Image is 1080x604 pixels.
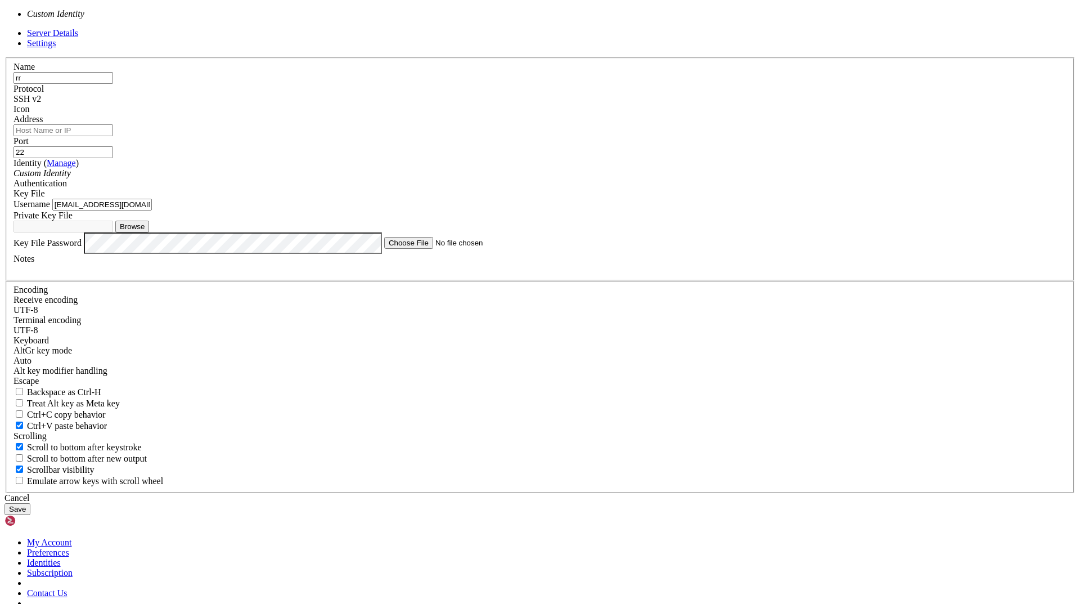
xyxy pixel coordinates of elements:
[13,325,1066,335] div: UTF-8
[13,168,1066,178] div: Custom Identity
[27,588,67,598] a: Contact Us
[13,199,50,209] label: Username
[13,158,79,168] label: Identity
[13,346,72,355] label: Set the expected encoding for data received from the host. If the encodings do not match, visual ...
[13,211,73,220] label: Private Key File
[13,387,101,397] label: If true, the backspace should send BS ('\x08', aka ^H). Otherwise the backspace key should send '...
[13,94,41,104] span: SSH v2
[13,305,1066,315] div: UTF-8
[27,568,73,578] a: Subscription
[4,503,30,515] button: Save
[27,410,106,419] span: Ctrl+C copy behavior
[27,476,163,486] span: Emulate arrow keys with scroll wheel
[27,558,61,567] a: Identities
[16,454,23,462] input: Scroll to bottom after new output
[47,158,76,168] a: Manage
[13,410,106,419] label: Ctrl-C copies if true, send ^C to host if false. Ctrl-Shift-C sends ^C to host if true, copies if...
[16,388,23,395] input: Backspace as Ctrl-H
[13,356,31,365] span: Auto
[13,431,47,441] label: Scrolling
[13,94,1066,104] div: SSH v2
[13,454,147,463] label: Scroll to bottom after new output.
[13,295,78,305] label: Set the expected encoding for data received from the host. If the encodings do not match, visual ...
[27,548,69,557] a: Preferences
[13,114,43,124] label: Address
[13,376,1066,386] div: Escape
[13,84,44,93] label: Protocol
[27,387,101,397] span: Backspace as Ctrl-H
[13,442,142,452] label: Whether to scroll to the bottom on any keystroke.
[13,421,107,431] label: Ctrl+V pastes if true, sends ^V to host if false. Ctrl+Shift+V sends ^V to host if true, pastes i...
[16,410,23,418] input: Ctrl+C copy behavior
[16,422,23,429] input: Ctrl+V paste behavior
[27,38,56,48] a: Settings
[13,399,120,408] label: Whether the Alt key acts as a Meta key or as a distinct Alt key.
[13,335,49,345] label: Keyboard
[13,104,29,114] label: Icon
[13,315,81,325] label: The default terminal encoding. ISO-2022 enables character map translations (like graphics maps). ...
[13,325,38,335] span: UTF-8
[4,515,69,526] img: Shellngn
[27,399,120,408] span: Treat Alt key as Meta key
[52,199,152,211] input: Login Username
[27,454,147,463] span: Scroll to bottom after new output
[13,305,38,315] span: UTF-8
[16,399,23,406] input: Treat Alt key as Meta key
[27,28,78,38] a: Server Details
[13,136,29,146] label: Port
[13,376,39,386] span: Escape
[13,285,48,294] label: Encoding
[13,62,35,71] label: Name
[13,168,71,178] i: Custom Identity
[27,538,72,547] a: My Account
[13,254,34,263] label: Notes
[16,477,23,484] input: Emulate arrow keys with scroll wheel
[44,158,79,168] span: ( )
[27,465,94,475] span: Scrollbar visibility
[16,466,23,473] input: Scrollbar visibility
[13,366,107,375] label: Controls how the Alt key is handled. Escape: Send an ESC prefix. 8-Bit: Add 128 to the typed char...
[13,189,45,198] span: Key File
[13,189,1066,199] div: Key File
[4,493,1075,503] div: Cancel
[13,476,163,486] label: When using the alternative screen buffer, and DECCKM (Application Cursor Keys) is active, mouse w...
[27,421,107,431] span: Ctrl+V paste behavior
[13,178,67,188] label: Authentication
[13,146,113,158] input: Port Number
[27,9,84,19] i: Custom Identity
[13,356,1066,366] div: Auto
[115,221,149,232] button: Browse
[13,72,113,84] input: Server Name
[27,442,142,452] span: Scroll to bottom after keystroke
[16,443,23,450] input: Scroll to bottom after keystroke
[13,465,94,475] label: The vertical scrollbar mode.
[13,238,82,247] label: Key File Password
[13,124,113,136] input: Host Name or IP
